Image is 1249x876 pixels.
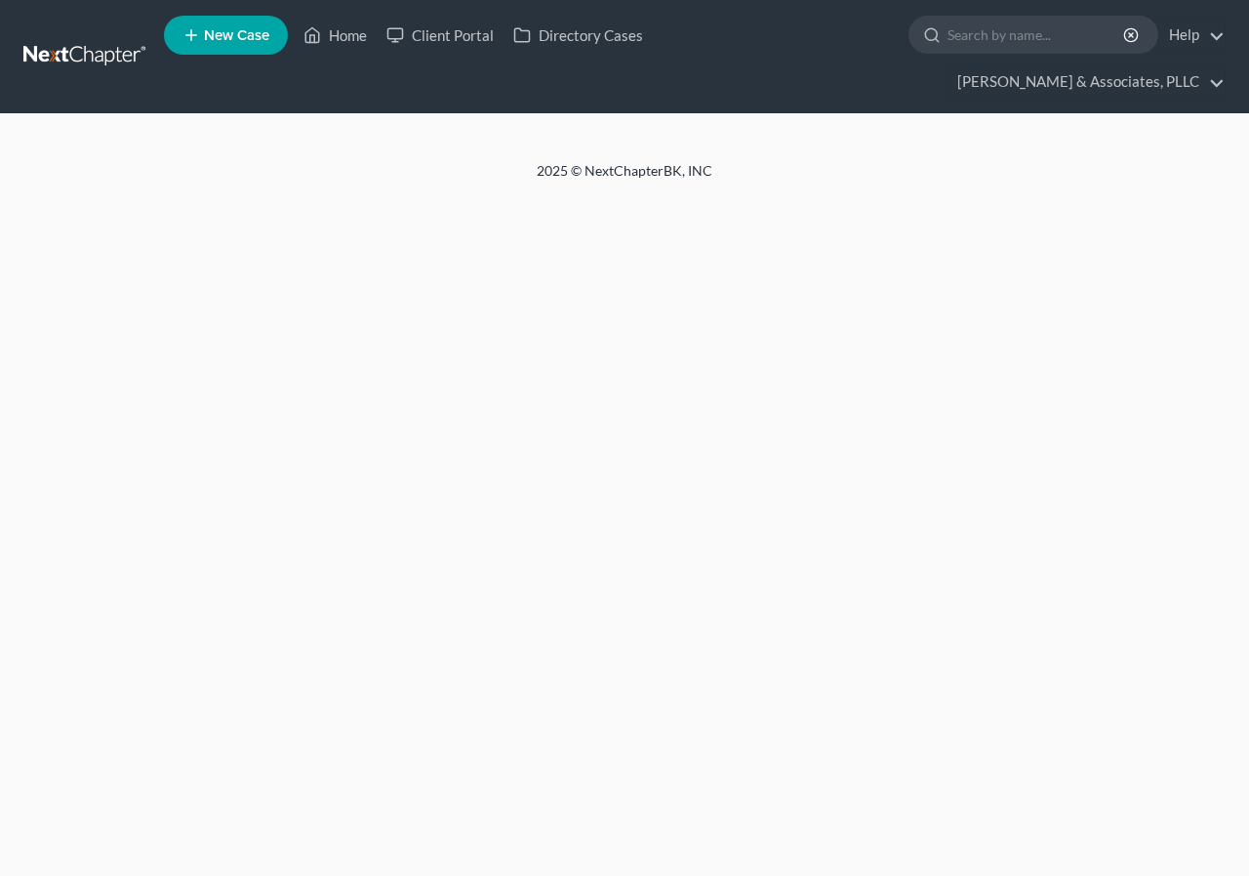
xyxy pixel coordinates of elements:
[1159,18,1225,53] a: Help
[947,17,1126,53] input: Search by name...
[204,28,269,43] span: New Case
[504,18,653,53] a: Directory Cases
[947,64,1225,100] a: [PERSON_NAME] & Associates, PLLC
[68,161,1181,196] div: 2025 © NextChapterBK, INC
[294,18,377,53] a: Home
[377,18,504,53] a: Client Portal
